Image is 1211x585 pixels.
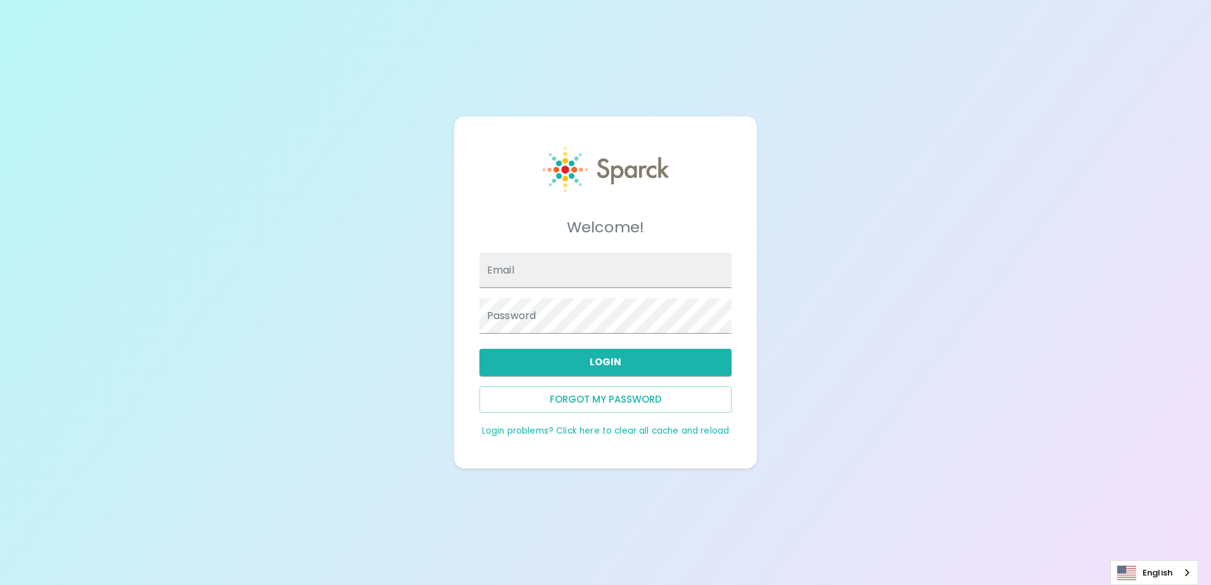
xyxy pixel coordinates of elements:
button: Forgot my password [479,386,732,413]
a: English [1111,561,1198,584]
div: Language [1110,560,1198,585]
h5: Welcome! [479,217,732,237]
a: Login problems? Click here to clear all cache and reload [482,425,729,437]
img: Sparck logo [543,147,669,192]
aside: Language selected: English [1110,560,1198,585]
button: Login [479,349,732,375]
